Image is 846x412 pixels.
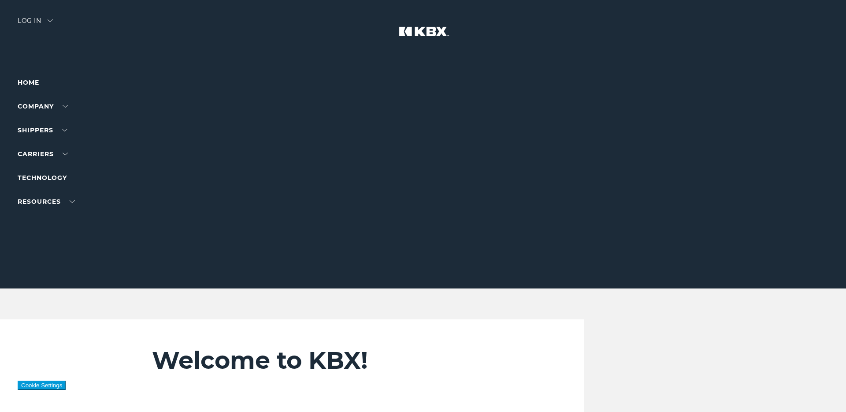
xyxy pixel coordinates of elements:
[18,102,68,110] a: Company
[18,18,53,30] div: Log in
[48,19,53,22] img: arrow
[18,150,68,158] a: Carriers
[18,126,67,134] a: SHIPPERS
[18,79,39,86] a: Home
[390,18,456,56] img: kbx logo
[18,198,75,206] a: RESOURCES
[152,346,533,375] h2: Welcome to KBX!
[18,381,66,390] button: Cookie Settings
[18,174,67,182] a: Technology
